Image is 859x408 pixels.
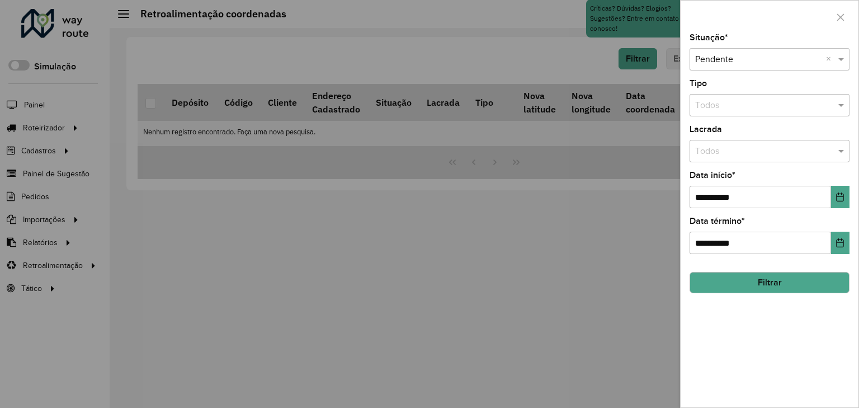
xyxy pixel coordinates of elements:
button: Choose Date [831,232,849,254]
label: Data início [690,168,735,182]
label: Situação [690,31,728,44]
label: Data término [690,214,745,228]
label: Tipo [690,77,707,90]
label: Lacrada [690,123,722,136]
button: Filtrar [690,272,849,293]
button: Choose Date [831,186,849,208]
span: Clear all [826,53,836,66]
